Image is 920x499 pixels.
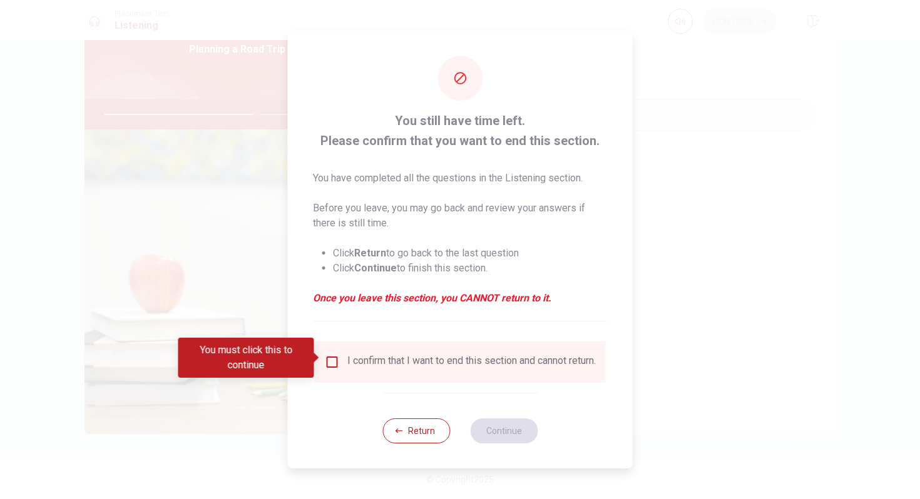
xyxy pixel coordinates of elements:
[313,171,608,186] p: You have completed all the questions in the Listening section.
[333,261,608,276] li: Click to finish this section.
[313,111,608,151] span: You still have time left. Please confirm that you want to end this section.
[347,355,596,370] div: I confirm that I want to end this section and cannot return.
[313,201,608,231] p: Before you leave, you may go back and review your answers if there is still time.
[470,418,538,443] button: Continue
[313,291,608,306] em: Once you leave this section, you CANNOT return to it.
[354,247,386,259] strong: Return
[178,338,314,378] div: You must click this to continue
[382,418,450,443] button: Return
[354,262,397,274] strong: Continue
[333,246,608,261] li: Click to go back to the last question
[325,355,340,370] span: You must click this to continue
